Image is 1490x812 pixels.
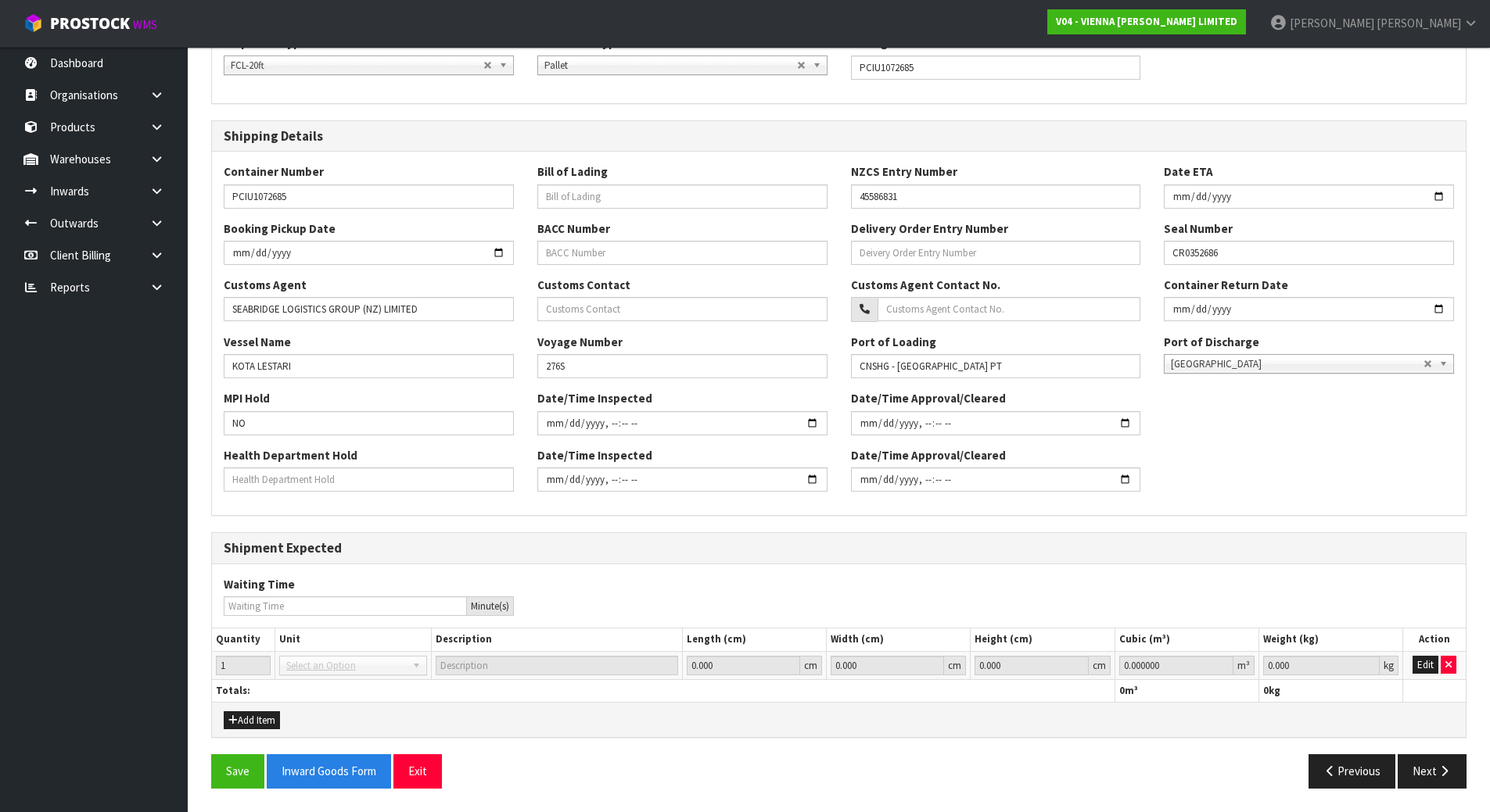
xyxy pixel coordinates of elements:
input: Customs Contact [537,297,828,321]
input: Container Return Date [1164,297,1454,321]
div: Minute(s) [467,596,514,616]
input: Port Loaded [851,354,1141,378]
input: Weight [1263,656,1380,675]
button: Edit [1413,656,1438,674]
th: Totals: [212,679,1115,702]
th: Description [432,628,683,651]
input: Bill of Lading [537,184,828,209]
button: Next [1398,754,1467,788]
th: Length (cm) [682,628,826,651]
input: Width [831,656,944,675]
button: Add Item [224,711,280,730]
input: Date/Time Inspected [537,411,828,435]
input: Date/Time Inspected [851,411,1141,435]
label: Container Return Date [1164,277,1288,293]
input: Date/Time Inspected [851,467,1141,492]
input: BACC Number [537,241,828,265]
label: Date/Time Approval/Cleared [851,390,1006,406]
img: cube-alt.png [23,13,43,33]
input: MPI Hold [224,411,514,435]
input: Seal Number [1164,241,1454,265]
input: Deivery Order Entry Number [851,241,1141,265]
input: Length [687,656,800,675]
label: Health Department Hold [224,447,357,463]
span: [PERSON_NAME] [1290,16,1374,30]
span: [PERSON_NAME] [1377,16,1461,30]
input: Customs Agent Contact No. [878,297,1141,321]
th: m³ [1115,679,1258,702]
label: Voyage Number [537,334,623,350]
input: Waiting Time [224,596,467,616]
input: Health Department Hold [224,467,514,492]
input: Voyage Number [537,354,828,378]
label: MPI Hold [224,390,270,406]
th: Height (cm) [971,628,1115,651]
label: Date/Time Approval/Cleared [851,447,1006,463]
label: Booking Pickup Date [224,220,336,237]
input: Vessel Name [224,354,514,378]
span: Select an Option [286,656,406,675]
label: Customs Agent [224,277,307,293]
input: Consignment Reference [851,55,1141,80]
span: Pallet [544,56,797,75]
input: Date/Time Inspected [537,467,828,492]
a: V04 - VIENNA [PERSON_NAME] LIMITED [1047,9,1246,34]
label: Port of Loading [851,334,936,350]
span: FCL-20ft [231,56,483,75]
label: NZCS Entry Number [851,163,957,180]
label: Customs Agent Contact No. [851,277,1000,293]
button: Save [211,754,264,788]
button: Exit [393,754,442,788]
label: Date/Time Inspected [537,390,652,406]
input: Cont. Bookin Date [224,241,514,265]
label: Vessel Name [224,334,291,350]
strong: V04 - VIENNA [PERSON_NAME] LIMITED [1056,15,1237,28]
label: Container Number [224,163,324,180]
span: 0 [1119,684,1125,697]
label: Customs Contact [537,277,630,293]
label: Date ETA [1164,163,1213,180]
div: m³ [1233,656,1255,675]
th: Quantity [212,628,275,651]
button: Previous [1309,754,1396,788]
input: Height [975,656,1088,675]
div: kg [1380,656,1398,675]
label: Waiting Time [224,576,295,592]
button: Inward Goods Form [267,754,391,788]
input: Cubic [1119,656,1233,675]
span: ProStock [50,13,130,34]
th: Action [1403,628,1466,651]
div: cm [800,656,822,675]
label: Bill of Lading [537,163,608,180]
th: kg [1258,679,1402,702]
input: Quantity [216,656,271,675]
span: 0 [1263,684,1269,697]
th: Width (cm) [826,628,970,651]
span: [GEOGRAPHIC_DATA] [1171,355,1424,374]
label: Delivery Order Entry Number [851,220,1008,237]
small: WMS [133,17,157,32]
h3: Shipping Details [224,129,1454,144]
th: Unit [275,628,431,651]
label: Date/Time Inspected [537,447,652,463]
input: Container Number [224,184,514,209]
input: Description [436,656,678,675]
label: BACC Number [537,220,610,237]
div: cm [1089,656,1111,675]
div: cm [944,656,966,675]
th: Cubic (m³) [1115,628,1258,651]
label: Seal Number [1164,220,1233,237]
label: Port of Discharge [1164,334,1259,350]
input: Customs Agent [224,297,514,321]
input: Entry Number [851,184,1141,209]
h3: Shipment Expected [224,541,1454,556]
th: Weight (kg) [1258,628,1402,651]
